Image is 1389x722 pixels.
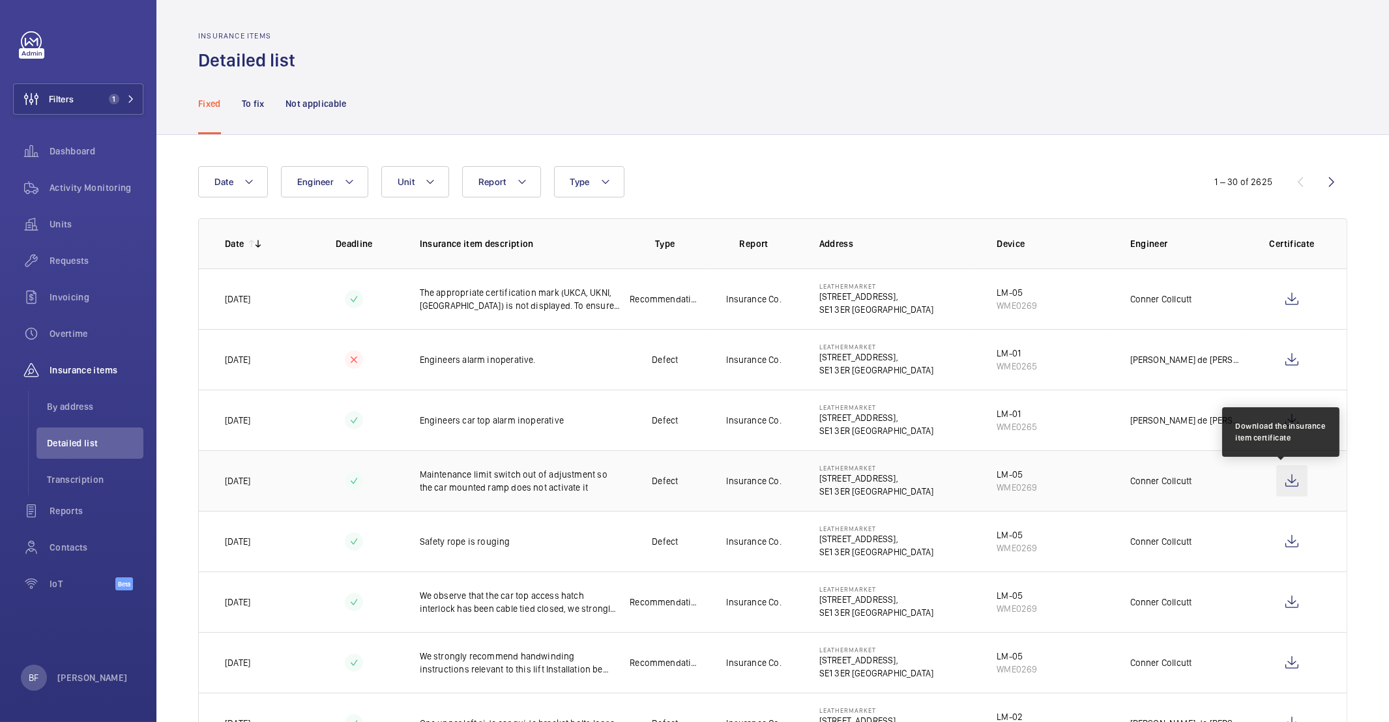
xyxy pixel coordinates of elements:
[819,364,934,377] p: SE1 3ER [GEOGRAPHIC_DATA]
[997,481,1037,494] div: WME0269
[297,177,334,187] span: Engineer
[997,407,1037,420] div: LM-01
[13,83,143,115] button: Filters1
[225,293,250,306] p: [DATE]
[1130,596,1192,609] p: Conner Collcutt
[198,166,268,197] button: Date
[225,353,250,366] p: [DATE]
[47,437,143,450] span: Detailed list
[652,535,678,548] p: Defect
[630,596,700,609] p: Recommendation
[225,474,250,487] p: [DATE]
[726,353,781,366] p: Insurance Co.
[819,485,934,498] p: SE1 3ER [GEOGRAPHIC_DATA]
[819,403,934,411] p: Leathermarket
[652,353,678,366] p: Defect
[1263,237,1321,250] p: Certificate
[1130,237,1242,250] p: Engineer
[726,414,781,427] p: Insurance Co.
[819,411,934,424] p: [STREET_ADDRESS],
[225,656,250,669] p: [DATE]
[819,654,934,667] p: [STREET_ADDRESS],
[997,237,1109,250] p: Device
[819,525,934,532] p: Leathermarket
[1130,535,1192,548] p: Conner Collcutt
[997,420,1037,433] div: WME0265
[819,282,934,290] p: Leathermarket
[319,237,389,250] p: Deadline
[420,650,621,676] p: We strongly recommend handwinding instructions relevant to this lift Installation be posted in a ...
[726,293,781,306] p: Insurance Co.
[1235,420,1326,444] div: Download the insurance item certificate
[652,414,678,427] p: Defect
[819,545,934,558] p: SE1 3ER [GEOGRAPHIC_DATA]
[997,360,1037,373] div: WME0265
[997,347,1037,360] div: LM-01
[420,286,621,312] p: The appropriate certification mark (UKCA, UKNI, [GEOGRAPHIC_DATA]) is not displayed. To ensure co...
[242,97,265,110] p: To fix
[819,472,934,485] p: [STREET_ADDRESS],
[819,593,934,606] p: [STREET_ADDRESS],
[109,94,119,104] span: 1
[1130,293,1192,306] p: Conner Collcutt
[997,589,1037,602] div: LM-05
[50,181,143,194] span: Activity Monitoring
[819,237,976,250] p: Address
[726,474,781,487] p: Insurance Co.
[57,671,128,684] p: [PERSON_NAME]
[819,424,934,437] p: SE1 3ER [GEOGRAPHIC_DATA]
[50,291,143,304] span: Invoicing
[281,166,368,197] button: Engineer
[50,364,143,377] span: Insurance items
[50,504,143,517] span: Reports
[726,656,781,669] p: Insurance Co.
[819,343,934,351] p: Leathermarket
[47,473,143,486] span: Transcription
[198,97,221,110] p: Fixed
[381,166,449,197] button: Unit
[554,166,624,197] button: Type
[462,166,541,197] button: Report
[225,596,250,609] p: [DATE]
[49,93,74,106] span: Filters
[997,602,1037,615] div: WME0269
[420,353,621,366] p: Engineers alarm inoperative.
[819,706,934,714] p: Leathermarket
[726,535,781,548] p: Insurance Co.
[997,299,1037,312] div: WME0269
[997,541,1037,555] div: WME0269
[420,468,621,494] p: Maintenance limit switch out of adjustment so the car mounted ramp does not activate it
[1130,414,1242,427] p: [PERSON_NAME] de [PERSON_NAME]
[420,414,621,427] p: Engineers car top alarm inoperative
[819,606,934,619] p: SE1 3ER [GEOGRAPHIC_DATA]
[570,177,590,187] span: Type
[50,145,143,158] span: Dashboard
[398,177,415,187] span: Unit
[819,646,934,654] p: Leathermarket
[478,177,506,187] span: Report
[652,474,678,487] p: Defect
[819,464,934,472] p: Leathermarket
[726,596,781,609] p: Insurance Co.
[115,577,133,590] span: Beta
[225,414,250,427] p: [DATE]
[718,237,789,250] p: Report
[819,585,934,593] p: Leathermarket
[50,254,143,267] span: Requests
[225,237,244,250] p: Date
[198,31,303,40] h2: Insurance items
[420,589,621,615] p: We observe that the car top access hatch interlock has been cable tied closed, we strongly recomm...
[997,468,1037,481] div: LM-05
[47,400,143,413] span: By address
[420,237,621,250] p: Insurance item description
[50,541,143,554] span: Contacts
[1214,175,1272,188] div: 1 – 30 of 2625
[630,237,700,250] p: Type
[997,663,1037,676] div: WME0269
[50,327,143,340] span: Overtime
[214,177,233,187] span: Date
[50,577,115,590] span: IoT
[997,286,1037,299] div: LM-05
[997,528,1037,541] div: LM-05
[819,303,934,316] p: SE1 3ER [GEOGRAPHIC_DATA]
